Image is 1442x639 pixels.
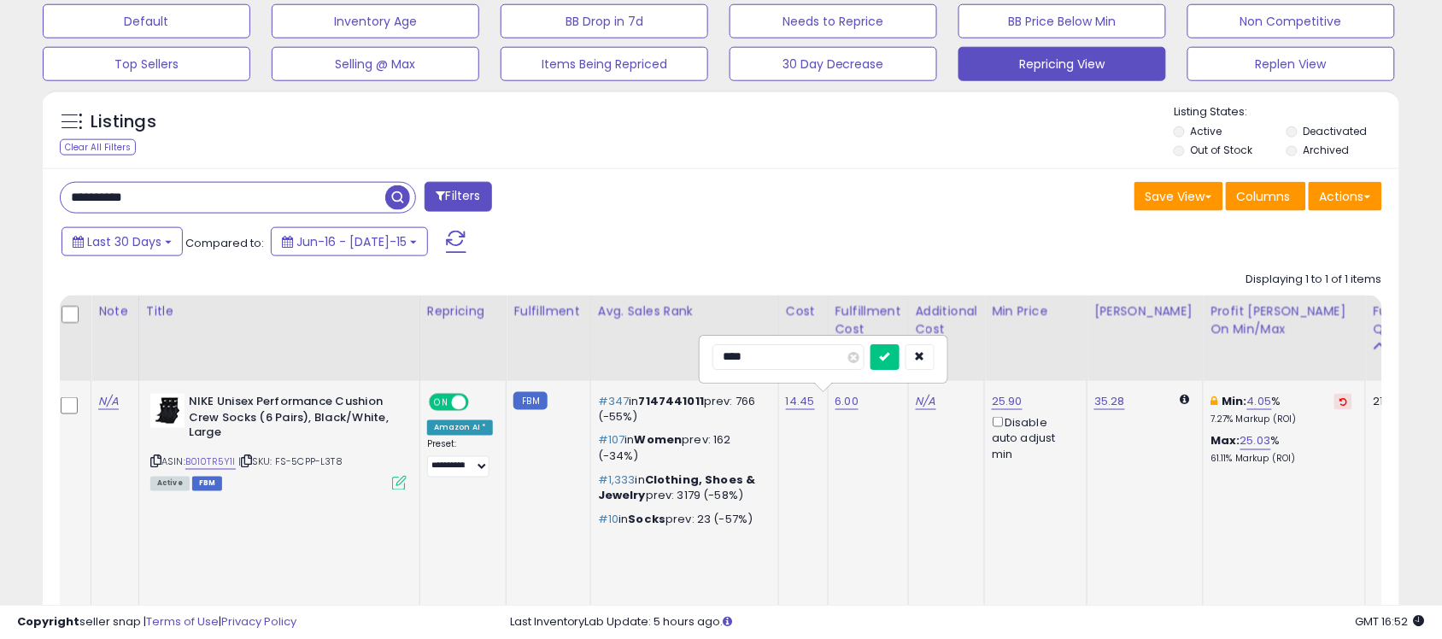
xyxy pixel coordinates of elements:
[513,302,583,320] div: Fulfillment
[1246,272,1382,288] div: Displaying 1 to 1 of 1 items
[1094,393,1125,410] a: 35.28
[221,613,296,630] a: Privacy Policy
[272,4,479,38] button: Inventory Age
[835,393,859,410] a: 6.00
[1191,124,1222,138] label: Active
[185,235,264,251] span: Compared to:
[43,4,250,38] button: Default
[150,394,185,428] img: 411jLmCQkhL._SL40_.jpg
[598,433,765,464] p: in prev: 162 (-34%)
[296,233,407,250] span: Jun-16 - [DATE]-15
[60,139,136,155] div: Clear All Filters
[958,4,1166,38] button: BB Price Below Min
[238,455,343,469] span: | SKU: FS-5CPP-L3T8
[1174,104,1399,120] p: Listing States:
[146,613,219,630] a: Terms of Use
[1187,4,1395,38] button: Non Competitive
[1134,182,1223,211] button: Save View
[1226,182,1306,211] button: Columns
[598,472,756,504] span: Clothing, Shoes & Jewelry
[17,613,79,630] strong: Copyright
[427,302,500,320] div: Repricing
[598,393,630,409] span: #347
[1373,302,1432,338] div: Fulfillable Quantity
[786,302,821,320] div: Cost
[87,233,161,250] span: Last 30 Days
[1094,302,1196,320] div: [PERSON_NAME]
[98,302,132,320] div: Note
[185,455,236,470] a: B010TR5Y1I
[150,394,407,489] div: ASIN:
[150,477,190,491] span: All listings currently available for purchase on Amazon
[501,4,708,38] button: BB Drop in 7d
[427,420,494,436] div: Amazon AI *
[1210,434,1352,466] div: %
[598,513,765,528] p: in prev: 23 (-57%)
[635,432,683,448] span: Women
[98,393,119,410] a: N/A
[786,393,815,410] a: 14.45
[730,47,937,81] button: 30 Day Decrease
[427,439,494,478] div: Preset:
[62,227,183,256] button: Last 30 Days
[639,393,705,409] span: 7147441011
[835,302,901,338] div: Fulfillment Cost
[916,302,978,338] div: Additional Cost
[629,512,666,528] span: Socks
[1191,143,1253,157] label: Out of Stock
[730,4,937,38] button: Needs to Reprice
[1204,296,1366,381] th: The percentage added to the cost of goods (COGS) that forms the calculator for Min & Max prices.
[992,413,1074,463] div: Disable auto adjust min
[1373,394,1426,409] div: 21
[510,614,1425,630] div: Last InventoryLab Update: 5 hours ago.
[1247,393,1272,410] a: 4.05
[501,47,708,81] button: Items Being Repriced
[1210,413,1352,425] p: 7.27% Markup (ROI)
[17,614,296,630] div: seller snap | |
[425,182,491,212] button: Filters
[598,472,636,489] span: #1,333
[1210,394,1352,425] div: %
[1210,302,1358,338] div: Profit [PERSON_NAME] on Min/Max
[1356,613,1425,630] span: 2025-08-15 16:52 GMT
[1210,454,1352,466] p: 61.11% Markup (ROI)
[1309,182,1382,211] button: Actions
[992,302,1080,320] div: Min Price
[271,227,428,256] button: Jun-16 - [DATE]-15
[272,47,479,81] button: Selling @ Max
[1210,433,1240,449] b: Max:
[146,302,413,320] div: Title
[1187,47,1395,81] button: Replen View
[598,394,765,425] p: in prev: 766 (-55%)
[598,512,618,528] span: #10
[189,394,396,446] b: NIKE Unisex Performance Cushion Crew Socks (6 Pairs), Black/White, Large
[431,396,452,410] span: ON
[598,432,625,448] span: #107
[91,110,156,134] h5: Listings
[1222,393,1247,409] b: Min:
[466,396,494,410] span: OFF
[1304,124,1368,138] label: Deactivated
[598,302,771,320] div: Avg. Sales Rank
[1240,433,1271,450] a: 25.03
[192,477,223,491] span: FBM
[916,393,936,410] a: N/A
[1237,188,1291,205] span: Columns
[958,47,1166,81] button: Repricing View
[598,473,765,504] p: in prev: 3179 (-58%)
[43,47,250,81] button: Top Sellers
[1304,143,1350,157] label: Archived
[513,392,547,410] small: FBM
[992,393,1023,410] a: 25.90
